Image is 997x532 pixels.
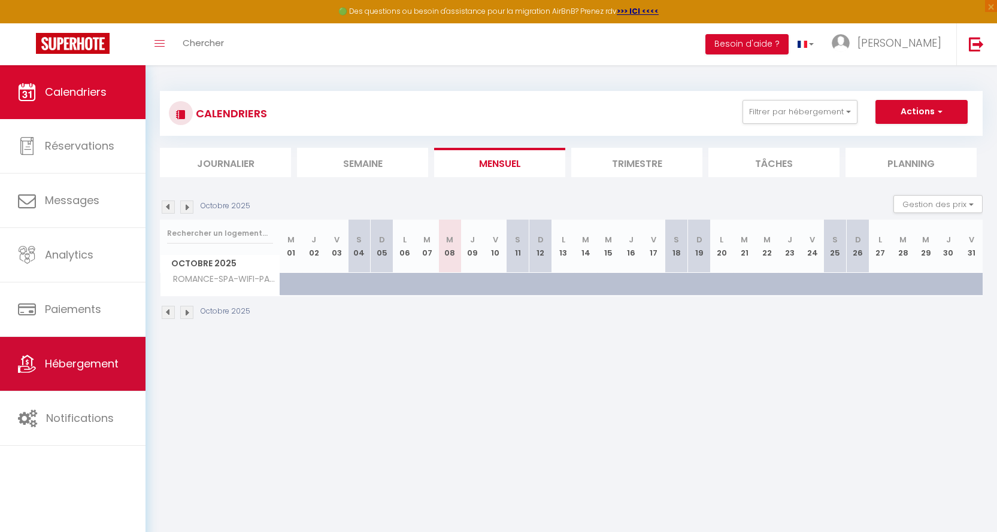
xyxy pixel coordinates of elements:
button: Filtrer par hébergement [743,100,857,124]
abbr: J [470,234,475,245]
a: ... [PERSON_NAME] [823,23,956,65]
p: Octobre 2025 [201,200,250,212]
img: Super Booking [36,33,110,54]
abbr: D [538,234,544,245]
th: 02 [302,220,325,273]
th: 03 [325,220,348,273]
abbr: V [810,234,815,245]
th: 26 [847,220,869,273]
abbr: M [423,234,431,245]
abbr: M [287,234,295,245]
abbr: M [582,234,589,245]
abbr: M [605,234,612,245]
abbr: M [899,234,907,245]
th: 10 [484,220,507,273]
th: 29 [914,220,937,273]
th: 23 [778,220,801,273]
li: Trimestre [571,148,702,177]
abbr: V [651,234,656,245]
span: Notifications [46,411,114,425]
abbr: V [334,234,340,245]
li: Semaine [297,148,428,177]
a: Chercher [174,23,233,65]
li: Tâches [708,148,840,177]
th: 07 [416,220,439,273]
abbr: S [674,234,679,245]
li: Journalier [160,148,291,177]
abbr: V [969,234,974,245]
button: Besoin d'aide ? [705,34,789,54]
abbr: L [403,234,407,245]
th: 15 [597,220,620,273]
th: 11 [507,220,529,273]
th: 25 [824,220,847,273]
abbr: M [446,234,453,245]
th: 22 [756,220,778,273]
span: [PERSON_NAME] [857,35,941,50]
th: 13 [552,220,575,273]
th: 20 [711,220,734,273]
th: 01 [280,220,303,273]
abbr: M [763,234,771,245]
button: Gestion des prix [893,195,983,213]
li: Mensuel [434,148,565,177]
th: 19 [688,220,711,273]
li: Planning [846,148,977,177]
abbr: J [787,234,792,245]
span: Messages [45,193,99,208]
p: Octobre 2025 [201,306,250,317]
button: Actions [875,100,968,124]
input: Rechercher un logement... [167,223,273,244]
h3: CALENDRIERS [193,100,267,127]
th: 09 [461,220,484,273]
abbr: J [311,234,316,245]
span: Octobre 2025 [160,255,280,272]
img: logout [969,37,984,51]
span: Chercher [183,37,224,49]
abbr: J [629,234,634,245]
span: Hébergement [45,356,119,371]
abbr: M [741,234,748,245]
span: Analytics [45,247,93,262]
th: 12 [529,220,552,273]
th: 06 [393,220,416,273]
abbr: L [720,234,723,245]
abbr: S [832,234,838,245]
abbr: L [562,234,565,245]
th: 04 [348,220,371,273]
span: Paiements [45,302,101,317]
th: 27 [869,220,892,273]
th: 28 [892,220,914,273]
th: 17 [643,220,665,273]
th: 05 [371,220,393,273]
img: ... [832,34,850,52]
abbr: D [855,234,861,245]
th: 30 [937,220,960,273]
th: 21 [733,220,756,273]
th: 24 [801,220,824,273]
abbr: J [946,234,951,245]
span: Réservations [45,138,114,153]
abbr: D [379,234,385,245]
th: 14 [574,220,597,273]
abbr: V [493,234,498,245]
abbr: L [878,234,882,245]
th: 16 [620,220,643,273]
abbr: S [356,234,362,245]
abbr: S [515,234,520,245]
a: >>> ICI <<<< [617,6,659,16]
span: ROMANCE-SPA-WIFI-PARKING [162,273,282,286]
th: 08 [438,220,461,273]
th: 31 [960,220,983,273]
th: 18 [665,220,688,273]
abbr: D [696,234,702,245]
span: Calendriers [45,84,107,99]
abbr: M [922,234,929,245]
